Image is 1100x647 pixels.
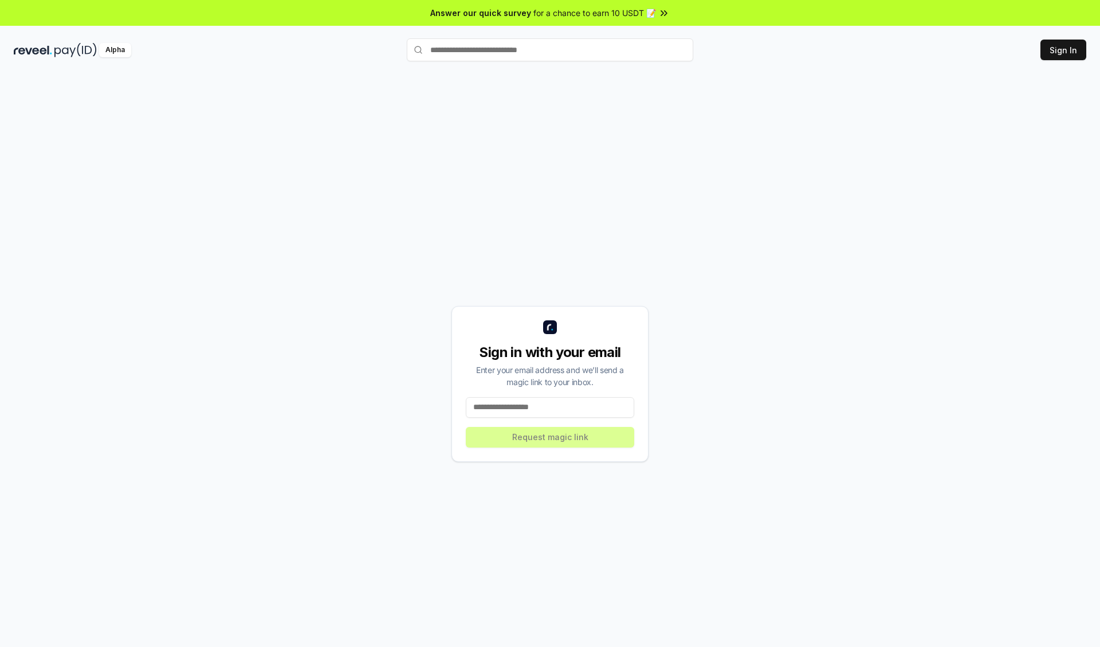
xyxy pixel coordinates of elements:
span: Answer our quick survey [430,7,531,19]
img: reveel_dark [14,43,52,57]
div: Alpha [99,43,131,57]
img: logo_small [543,320,557,334]
div: Enter your email address and we’ll send a magic link to your inbox. [466,364,634,388]
button: Sign In [1040,40,1086,60]
span: for a chance to earn 10 USDT 📝 [533,7,656,19]
div: Sign in with your email [466,343,634,362]
img: pay_id [54,43,97,57]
